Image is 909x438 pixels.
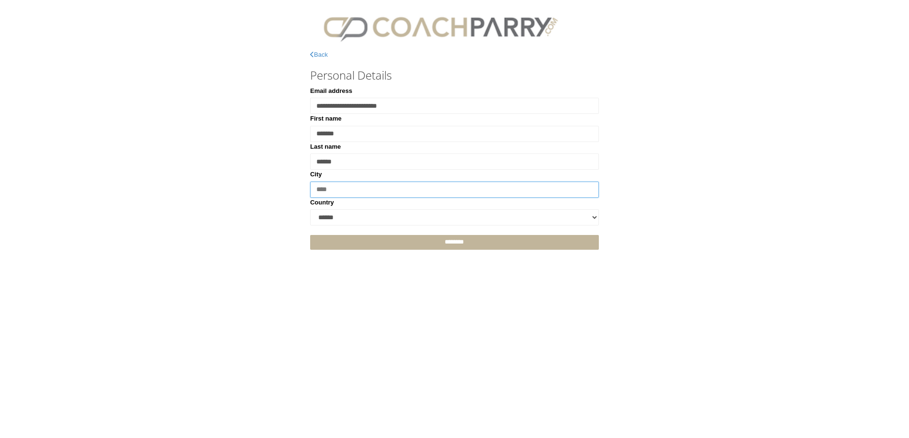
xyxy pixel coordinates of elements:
[310,170,322,179] label: City
[310,142,341,152] label: Last name
[310,114,342,123] label: First name
[310,10,571,45] img: CPlogo.png
[310,198,334,207] label: Country
[310,86,352,96] label: Email address
[310,69,599,81] h3: Personal Details
[310,51,328,58] a: Back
